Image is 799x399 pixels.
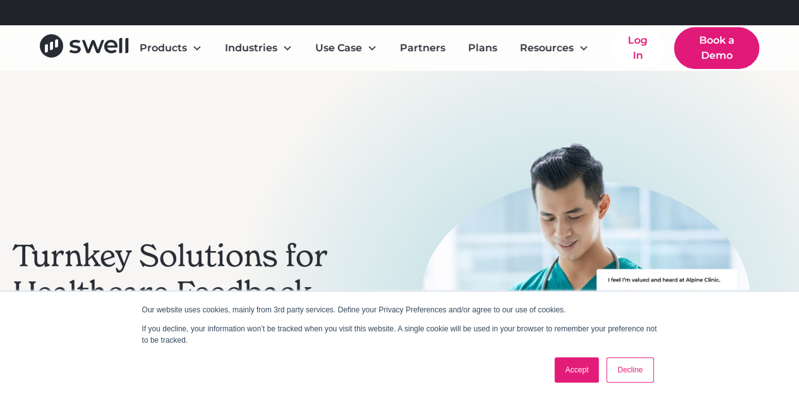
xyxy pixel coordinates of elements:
[140,40,187,56] div: Products
[674,27,759,69] a: Book a Demo
[520,40,574,56] div: Resources
[142,304,658,316] p: Our website uses cookies, mainly from 3rd party services. Define your Privacy Preferences and/or ...
[458,35,507,61] a: Plans
[510,35,599,61] div: Resources
[606,357,653,383] a: Decline
[611,28,664,68] a: Log In
[225,40,277,56] div: Industries
[555,357,599,383] a: Accept
[315,40,362,56] div: Use Case
[129,35,212,61] div: Products
[40,34,129,62] a: home
[215,35,303,61] div: Industries
[142,323,658,346] p: If you decline, your information won’t be tracked when you visit this website. A single cookie wi...
[13,238,339,310] h2: Turnkey Solutions for Healthcare Feedback
[583,262,799,399] iframe: Chat Widget
[390,35,455,61] a: Partners
[305,35,387,61] div: Use Case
